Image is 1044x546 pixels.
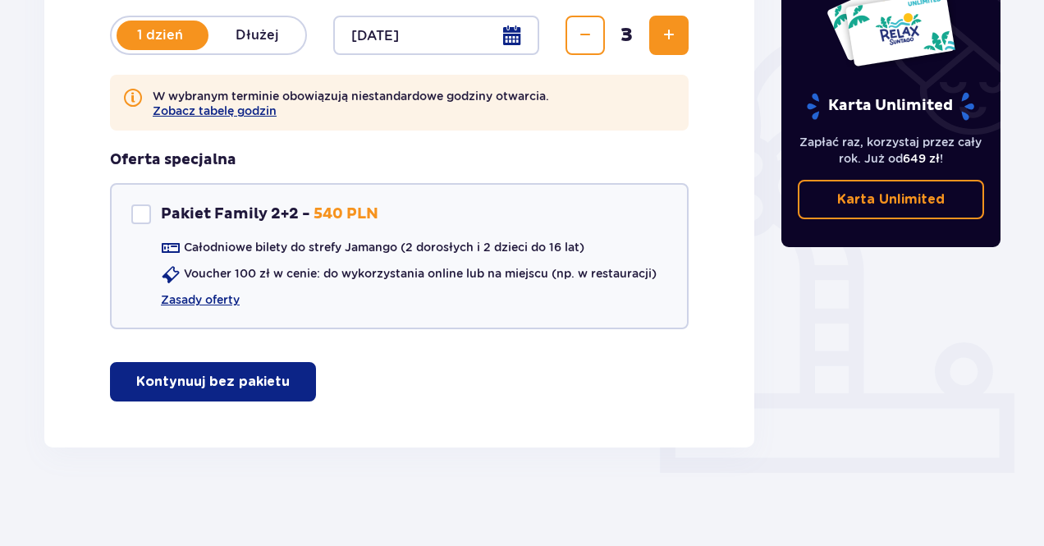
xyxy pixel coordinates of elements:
button: Kontynuuj bez pakietu [110,362,316,401]
p: Dłużej [208,26,305,44]
p: 1 dzień [112,26,208,44]
p: Kontynuuj bez pakietu [136,373,290,391]
a: Zasady oferty [161,291,240,308]
span: 3 [608,23,646,48]
p: Karta Unlimited [805,92,976,121]
button: Zwiększ [649,16,689,55]
h3: Oferta specjalna [110,150,236,170]
p: Karta Unlimited [837,190,945,209]
p: Pakiet Family 2+2 - [161,204,310,224]
a: Karta Unlimited [798,180,985,219]
button: Zobacz tabelę godzin [153,104,277,117]
p: Zapłać raz, korzystaj przez cały rok. Już od ! [798,134,985,167]
p: Voucher 100 zł w cenie: do wykorzystania online lub na miejscu (np. w restauracji) [184,265,657,282]
p: W wybranym terminie obowiązują niestandardowe godziny otwarcia. [153,88,549,117]
span: 649 zł [903,152,940,165]
p: Całodniowe bilety do strefy Jamango (2 dorosłych i 2 dzieci do 16 lat) [184,239,584,255]
p: 540 PLN [314,204,378,224]
button: Zmniejsz [565,16,605,55]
